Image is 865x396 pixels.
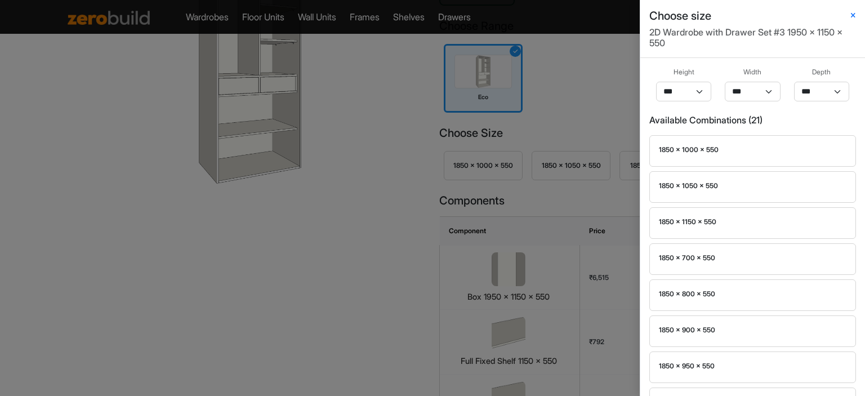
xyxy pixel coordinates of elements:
span: Height [674,67,694,77]
div: 1850 x 900 x 550 [659,325,846,335]
div: 1850 x 1050 x 550 [659,181,846,191]
span: Depth [812,67,831,77]
h6: Available Combinations ( 21 ) [649,115,856,126]
div: 1850 x 800 x 550 [659,289,846,299]
div: 1850 x 1000 x 550 [659,145,846,155]
h6: 2D Wardrobe with Drawer Set #3 1950 x 1150 x 550 [649,27,856,48]
div: 1850 x 1150 x 550 [659,217,846,227]
div: 1850 x 700 x 550 [659,253,846,263]
span: Width [743,67,761,77]
div: 1850 x 950 x 550 [659,361,846,371]
h5: Choose size [649,9,711,23]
